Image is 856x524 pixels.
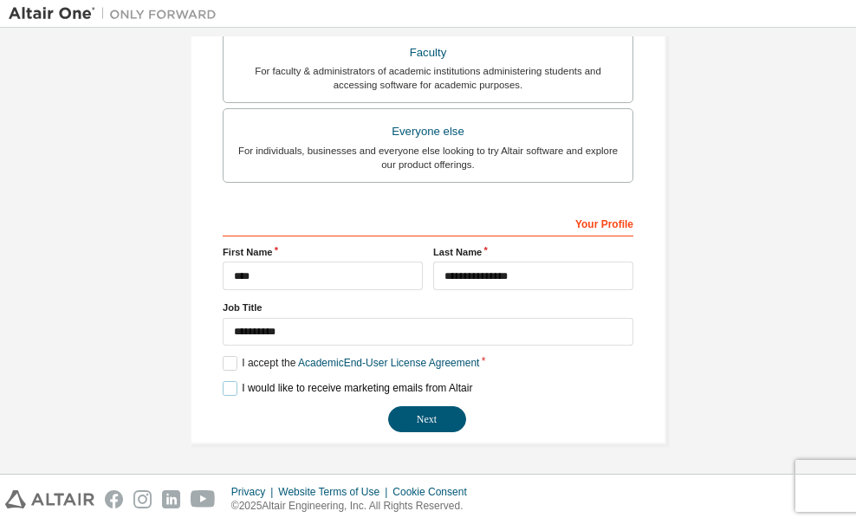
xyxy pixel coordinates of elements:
[223,301,633,314] label: Job Title
[162,490,180,508] img: linkedin.svg
[231,485,278,499] div: Privacy
[298,357,479,369] a: Academic End-User License Agreement
[278,485,392,499] div: Website Terms of Use
[234,144,622,171] div: For individuals, businesses and everyone else looking to try Altair software and explore our prod...
[223,209,633,236] div: Your Profile
[433,245,633,259] label: Last Name
[223,245,423,259] label: First Name
[223,381,472,396] label: I would like to receive marketing emails from Altair
[133,490,152,508] img: instagram.svg
[5,490,94,508] img: altair_logo.svg
[234,41,622,65] div: Faculty
[234,64,622,92] div: For faculty & administrators of academic institutions administering students and accessing softwa...
[191,490,216,508] img: youtube.svg
[234,120,622,144] div: Everyone else
[231,499,477,514] p: © 2025 Altair Engineering, Inc. All Rights Reserved.
[223,356,479,371] label: I accept the
[388,406,466,432] button: Next
[105,490,123,508] img: facebook.svg
[9,5,225,23] img: Altair One
[392,485,477,499] div: Cookie Consent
